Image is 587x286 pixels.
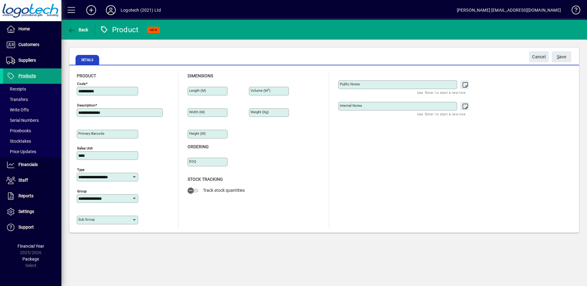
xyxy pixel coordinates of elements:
mat-label: Volume (m ) [251,88,270,93]
a: Support [3,220,61,235]
span: Stock Tracking [188,177,223,182]
a: Serial Numbers [3,115,61,126]
button: Cancel [529,51,549,62]
span: ave [557,52,566,62]
span: Package [22,257,39,261]
span: Ordering [188,144,209,149]
span: S [557,54,559,59]
span: Financial Year [17,244,44,249]
span: Staff [18,178,28,183]
a: Write Offs [3,105,61,115]
a: Home [3,21,61,37]
span: Details [76,55,99,65]
mat-hint: Use 'Enter' to start a new line [417,110,465,118]
span: Transfers [6,97,28,102]
mat-label: Public Notes [340,82,360,86]
a: Price Updates [3,146,61,157]
a: Suppliers [3,53,61,68]
mat-label: Type [77,168,84,172]
button: Profile [101,5,121,16]
span: Support [18,225,34,230]
mat-label: Code [77,82,86,86]
span: Dimensions [188,73,213,78]
mat-label: Primary barcode [78,131,104,136]
span: Cancel [532,52,546,62]
a: Settings [3,204,61,219]
a: Receipts [3,84,61,94]
div: Logotech (2021) Ltd [121,5,161,15]
a: Customers [3,37,61,52]
mat-label: Length (m) [189,88,206,93]
a: Knowledge Base [567,1,579,21]
mat-label: Internal Notes [340,103,362,108]
mat-label: Sales unit [77,146,93,150]
span: Financials [18,162,38,167]
button: Save [552,51,571,62]
span: Price Updates [6,149,36,154]
a: Financials [3,157,61,172]
mat-hint: Use 'Enter' to start a new line [417,89,465,96]
mat-label: Weight (Kg) [251,110,269,114]
mat-label: Description [77,103,95,107]
a: Transfers [3,94,61,105]
span: Settings [18,209,34,214]
span: NEW [150,28,157,32]
a: Staff [3,173,61,188]
mat-label: Width (m) [189,110,205,114]
span: Pricebooks [6,128,31,133]
span: Reports [18,193,33,198]
sup: 3 [268,88,269,91]
a: Stocktakes [3,136,61,146]
button: Back [66,24,90,35]
span: Home [18,26,30,31]
app-page-header-button: Back [61,24,95,35]
div: Product [100,25,139,35]
span: Track stock quantities [203,188,245,193]
span: Suppliers [18,58,36,63]
span: Write Offs [6,107,29,112]
span: Serial Numbers [6,118,39,123]
span: Product [77,73,96,78]
button: Add [81,5,101,16]
span: Customers [18,42,39,47]
a: Pricebooks [3,126,61,136]
span: Products [18,73,36,78]
a: Reports [3,188,61,204]
span: Receipts [6,87,26,91]
mat-label: Height (m) [189,131,206,136]
span: Back [68,27,88,32]
mat-label: Group [77,189,87,193]
div: [PERSON_NAME] [EMAIL_ADDRESS][DOMAIN_NAME] [457,5,561,15]
span: Stocktakes [6,139,31,144]
mat-label: EOQ [189,159,196,164]
mat-label: Sub group [78,217,95,222]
